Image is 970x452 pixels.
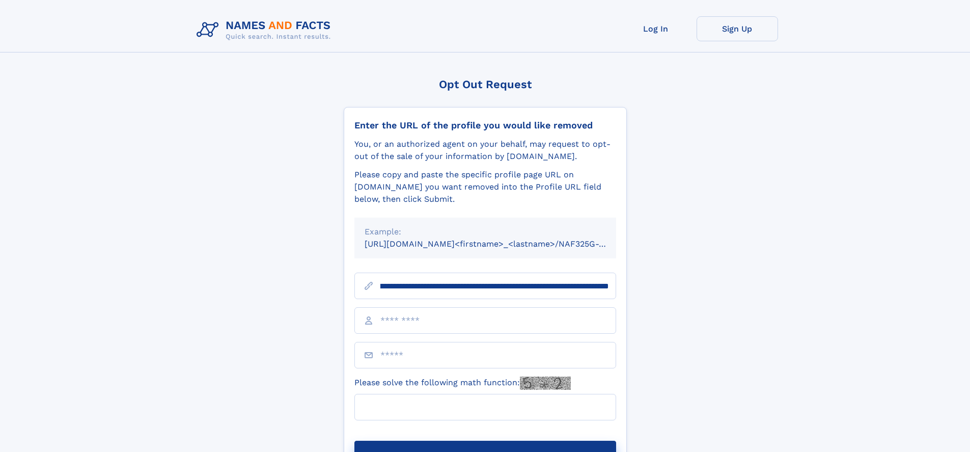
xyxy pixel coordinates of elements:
[354,377,571,390] label: Please solve the following math function:
[344,78,627,91] div: Opt Out Request
[697,16,778,41] a: Sign Up
[354,169,616,205] div: Please copy and paste the specific profile page URL on [DOMAIN_NAME] you want removed into the Pr...
[365,226,606,238] div: Example:
[354,120,616,131] div: Enter the URL of the profile you would like removed
[615,16,697,41] a: Log In
[365,239,635,249] small: [URL][DOMAIN_NAME]<firstname>_<lastname>/NAF325G-xxxxxxxx
[354,138,616,163] div: You, or an authorized agent on your behalf, may request to opt-out of the sale of your informatio...
[192,16,339,44] img: Logo Names and Facts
